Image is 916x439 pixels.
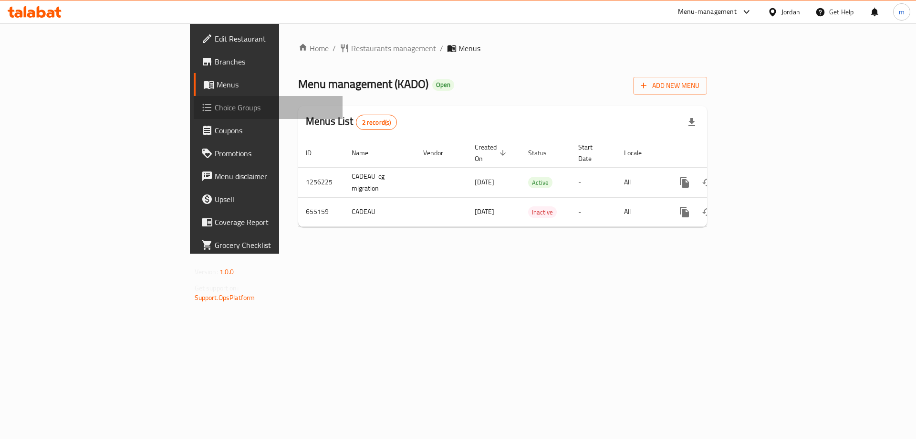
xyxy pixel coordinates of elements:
[432,79,454,91] div: Open
[194,165,343,188] a: Menu disclaimer
[666,139,772,168] th: Actions
[215,239,335,251] span: Grocery Checklist
[356,118,397,127] span: 2 record(s)
[440,43,443,54] li: /
[195,266,218,278] span: Version:
[215,33,335,44] span: Edit Restaurant
[571,197,616,226] td: -
[194,73,343,96] a: Menus
[351,43,436,54] span: Restaurants management
[678,6,737,18] div: Menu-management
[781,7,800,17] div: Jordan
[458,43,480,54] span: Menus
[578,141,605,164] span: Start Date
[633,77,707,95] button: Add New Menu
[899,7,905,17] span: m
[673,201,696,224] button: more
[641,80,699,92] span: Add New Menu
[215,148,335,159] span: Promotions
[298,73,428,95] span: Menu management ( KADO )
[528,147,559,159] span: Status
[696,201,719,224] button: Change Status
[306,114,397,130] h2: Menus List
[475,141,509,164] span: Created On
[219,266,234,278] span: 1.0.0
[616,167,666,197] td: All
[194,188,343,211] a: Upsell
[215,193,335,205] span: Upsell
[215,56,335,67] span: Branches
[680,111,703,134] div: Export file
[344,167,416,197] td: CADEAU-cg migration
[194,142,343,165] a: Promotions
[696,171,719,194] button: Change Status
[194,211,343,234] a: Coverage Report
[673,171,696,194] button: more
[571,167,616,197] td: -
[475,205,494,218] span: [DATE]
[423,147,456,159] span: Vendor
[298,139,772,227] table: enhanced table
[215,171,335,182] span: Menu disclaimer
[194,96,343,119] a: Choice Groups
[432,81,454,89] span: Open
[194,27,343,50] a: Edit Restaurant
[217,79,335,90] span: Menus
[306,147,324,159] span: ID
[215,125,335,136] span: Coupons
[195,282,239,294] span: Get support on:
[215,102,335,113] span: Choice Groups
[616,197,666,226] td: All
[528,177,552,188] span: Active
[194,119,343,142] a: Coupons
[215,216,335,228] span: Coverage Report
[194,234,343,257] a: Grocery Checklist
[624,147,654,159] span: Locale
[356,115,397,130] div: Total records count
[340,43,436,54] a: Restaurants management
[344,197,416,226] td: CADEAU
[352,147,381,159] span: Name
[298,43,707,54] nav: breadcrumb
[195,291,255,304] a: Support.OpsPlatform
[528,207,557,218] span: Inactive
[528,206,557,218] div: Inactive
[194,50,343,73] a: Branches
[475,176,494,188] span: [DATE]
